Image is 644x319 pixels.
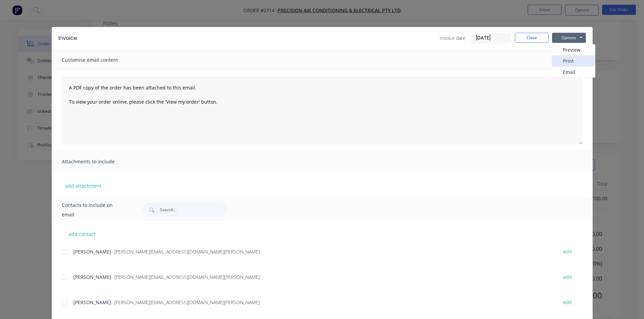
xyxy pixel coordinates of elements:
[111,248,260,255] span: - [PERSON_NAME][EMAIL_ADDRESS][DOMAIN_NAME][PERSON_NAME]
[552,44,595,55] button: Preview
[552,67,595,78] button: Email
[515,33,549,43] button: Close
[160,203,227,217] input: Search...
[62,229,102,239] button: add contact
[62,55,136,65] span: Customise email content
[73,299,111,305] span: [PERSON_NAME]
[73,274,111,280] span: [PERSON_NAME]
[559,272,576,282] button: edit
[62,157,136,166] span: Attachments to include
[111,274,260,280] span: - [PERSON_NAME][EMAIL_ADDRESS][DOMAIN_NAME][PERSON_NAME]
[62,77,582,144] textarea: A PDF copy of the order has been attached to this email. To view your order online, please click ...
[440,34,466,42] span: Invoice date
[62,181,105,191] button: add attachment
[552,55,595,67] button: Print
[552,33,586,43] button: Options
[111,299,260,305] span: - [PERSON_NAME][EMAIL_ADDRESS][DOMAIN_NAME][PERSON_NAME]
[559,298,576,307] button: edit
[62,201,126,219] span: Contacts to include on email
[559,247,576,256] button: edit
[73,248,111,255] span: [PERSON_NAME]
[58,34,77,42] div: Invoice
